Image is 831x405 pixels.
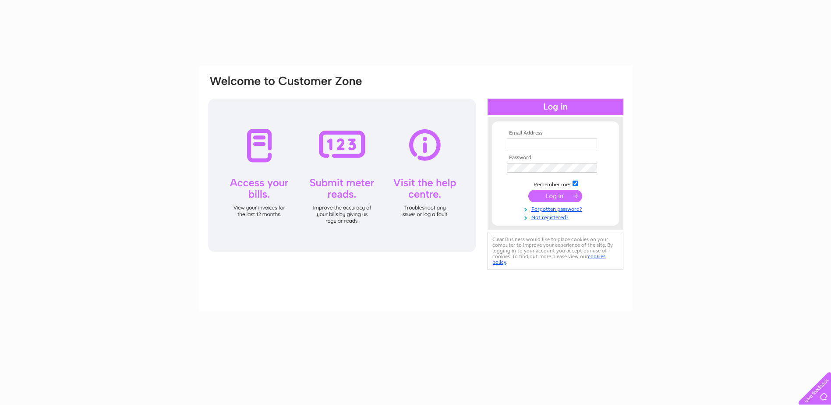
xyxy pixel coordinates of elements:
[492,253,605,265] a: cookies policy
[528,190,582,202] input: Submit
[505,155,606,161] th: Password:
[488,232,623,270] div: Clear Business would like to place cookies on your computer to improve your experience of the sit...
[507,204,606,213] a: Forgotten password?
[505,179,606,188] td: Remember me?
[505,130,606,136] th: Email Address:
[507,213,606,221] a: Not registered?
